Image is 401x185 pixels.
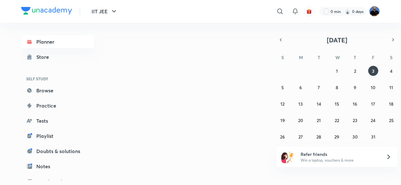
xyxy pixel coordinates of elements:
button: October 25, 2025 [386,115,396,125]
abbr: October 28, 2025 [316,134,321,140]
abbr: Friday [372,54,374,60]
abbr: October 25, 2025 [389,117,394,123]
a: Tests [21,114,94,127]
img: Company Logo [21,7,72,15]
button: October 8, 2025 [332,82,342,92]
button: October 4, 2025 [386,66,396,76]
button: October 3, 2025 [368,66,378,76]
abbr: Wednesday [335,54,340,60]
button: October 20, 2025 [296,115,306,125]
abbr: Thursday [354,54,356,60]
button: October 17, 2025 [368,99,378,109]
button: October 21, 2025 [314,115,324,125]
abbr: October 5, 2025 [281,84,284,90]
abbr: October 1, 2025 [336,68,338,74]
button: October 9, 2025 [350,82,360,92]
h6: Refer friends [301,151,378,157]
button: October 19, 2025 [278,115,288,125]
abbr: October 11, 2025 [389,84,393,90]
abbr: October 30, 2025 [352,134,358,140]
abbr: October 2, 2025 [354,68,356,74]
abbr: October 24, 2025 [371,117,375,123]
button: October 27, 2025 [296,132,306,142]
button: October 16, 2025 [350,99,360,109]
button: October 1, 2025 [332,66,342,76]
button: avatar [304,6,314,16]
img: Md Afroj [369,6,380,17]
a: Doubts & solutions [21,145,94,157]
abbr: October 26, 2025 [280,134,285,140]
img: streak [344,8,351,15]
abbr: October 17, 2025 [371,101,375,107]
abbr: October 3, 2025 [372,68,374,74]
button: October 10, 2025 [368,82,378,92]
button: October 30, 2025 [350,132,360,142]
abbr: October 27, 2025 [298,134,303,140]
p: Win a laptop, vouchers & more [301,157,378,163]
abbr: Sunday [281,54,284,60]
abbr: October 10, 2025 [371,84,375,90]
button: October 12, 2025 [278,99,288,109]
button: October 29, 2025 [332,132,342,142]
abbr: October 31, 2025 [371,134,375,140]
button: October 14, 2025 [314,99,324,109]
button: October 31, 2025 [368,132,378,142]
abbr: October 4, 2025 [390,68,392,74]
button: October 13, 2025 [296,99,306,109]
img: avatar [306,9,312,14]
img: referral [281,151,294,163]
button: October 28, 2025 [314,132,324,142]
abbr: October 12, 2025 [280,101,284,107]
button: October 24, 2025 [368,115,378,125]
a: Planner [21,35,94,48]
abbr: October 6, 2025 [299,84,302,90]
button: October 15, 2025 [332,99,342,109]
abbr: October 14, 2025 [317,101,321,107]
button: October 5, 2025 [278,82,288,92]
div: Store [36,53,53,61]
button: October 6, 2025 [296,82,306,92]
button: October 26, 2025 [278,132,288,142]
a: Company Logo [21,7,72,16]
abbr: October 16, 2025 [353,101,357,107]
button: October 23, 2025 [350,115,360,125]
a: Practice [21,99,94,112]
abbr: October 19, 2025 [280,117,285,123]
abbr: October 9, 2025 [354,84,356,90]
button: October 2, 2025 [350,66,360,76]
abbr: Tuesday [318,54,320,60]
abbr: October 29, 2025 [334,134,339,140]
abbr: October 23, 2025 [353,117,357,123]
abbr: October 21, 2025 [317,117,321,123]
abbr: October 8, 2025 [336,84,338,90]
span: [DATE] [327,36,347,44]
button: October 11, 2025 [386,82,396,92]
abbr: October 18, 2025 [389,101,393,107]
abbr: Saturday [390,54,392,60]
button: [DATE] [285,35,389,44]
button: October 7, 2025 [314,82,324,92]
abbr: Monday [299,54,303,60]
abbr: October 22, 2025 [335,117,339,123]
abbr: October 15, 2025 [335,101,339,107]
a: Playlist [21,130,94,142]
a: Notes [21,160,94,173]
button: October 18, 2025 [386,99,396,109]
a: Store [21,51,94,63]
a: Browse [21,84,94,97]
button: October 22, 2025 [332,115,342,125]
abbr: October 13, 2025 [298,101,303,107]
abbr: October 7, 2025 [318,84,320,90]
abbr: October 20, 2025 [298,117,303,123]
button: IIT JEE [88,5,122,18]
h6: SELF STUDY [21,73,94,84]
